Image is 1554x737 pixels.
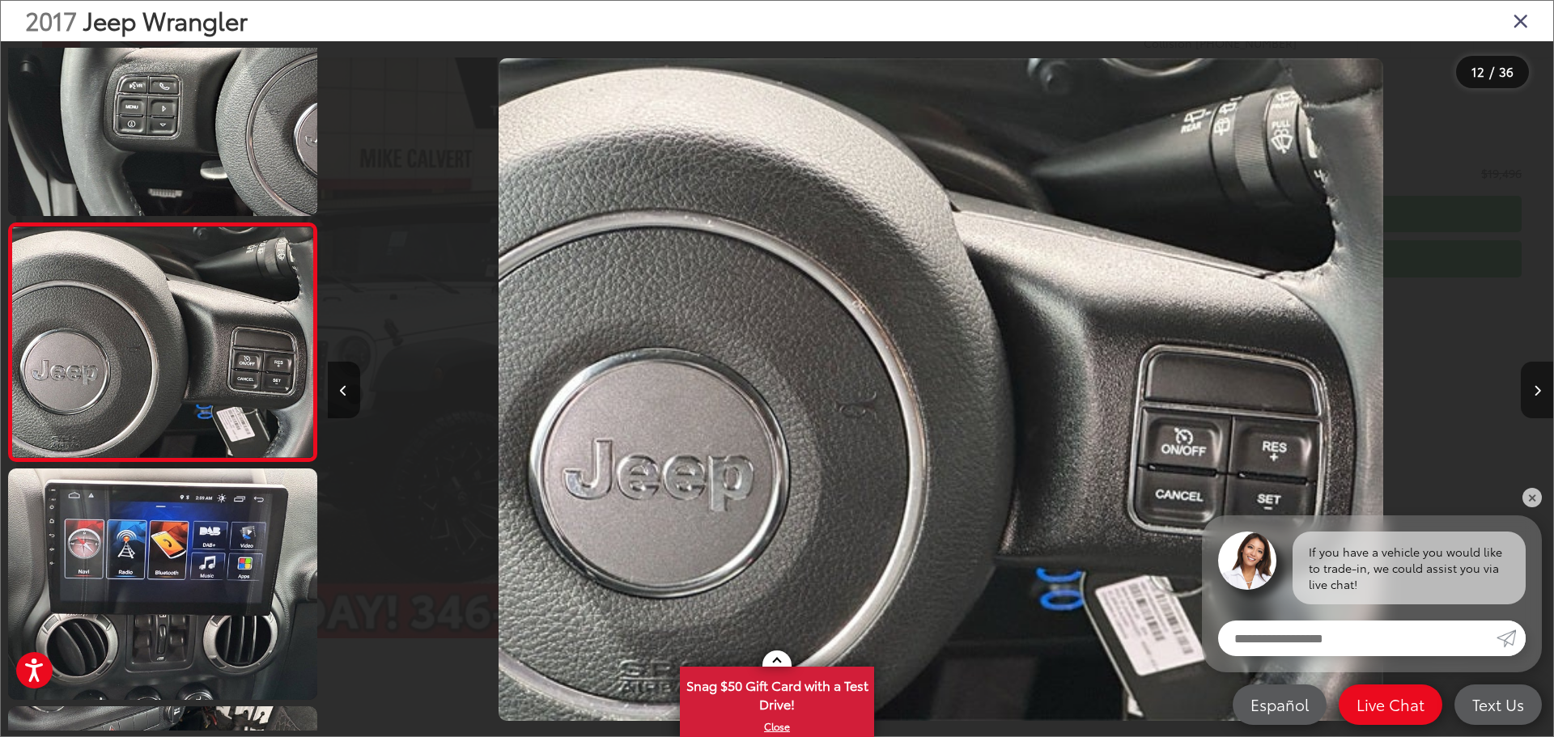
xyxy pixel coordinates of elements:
[1233,684,1327,725] a: Español
[1488,66,1496,78] span: /
[9,227,316,457] img: 2017 Jeep Wrangler Unlimited Sport
[1497,621,1526,656] a: Submit
[1339,684,1442,725] a: Live Chat
[328,362,360,418] button: Previous image
[25,2,77,37] span: 2017
[1471,62,1484,80] span: 12
[1499,62,1514,80] span: 36
[1218,532,1276,590] img: Agent profile photo
[1293,532,1526,604] div: If you have a vehicle you would like to trade-in, we could assist you via live chat!
[681,668,873,718] span: Snag $50 Gift Card with a Test Drive!
[328,58,1553,722] div: 2017 Jeep Wrangler Unlimited Sport 11
[5,466,320,702] img: 2017 Jeep Wrangler Unlimited Sport
[499,58,1383,722] img: 2017 Jeep Wrangler Unlimited Sport
[1348,694,1433,714] span: Live Chat
[1218,621,1497,656] input: Enter your message
[83,2,248,37] span: Jeep Wrangler
[1454,684,1542,725] a: Text Us
[1521,362,1553,418] button: Next image
[1513,10,1529,31] i: Close gallery
[1464,694,1532,714] span: Text Us
[1242,694,1317,714] span: Español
